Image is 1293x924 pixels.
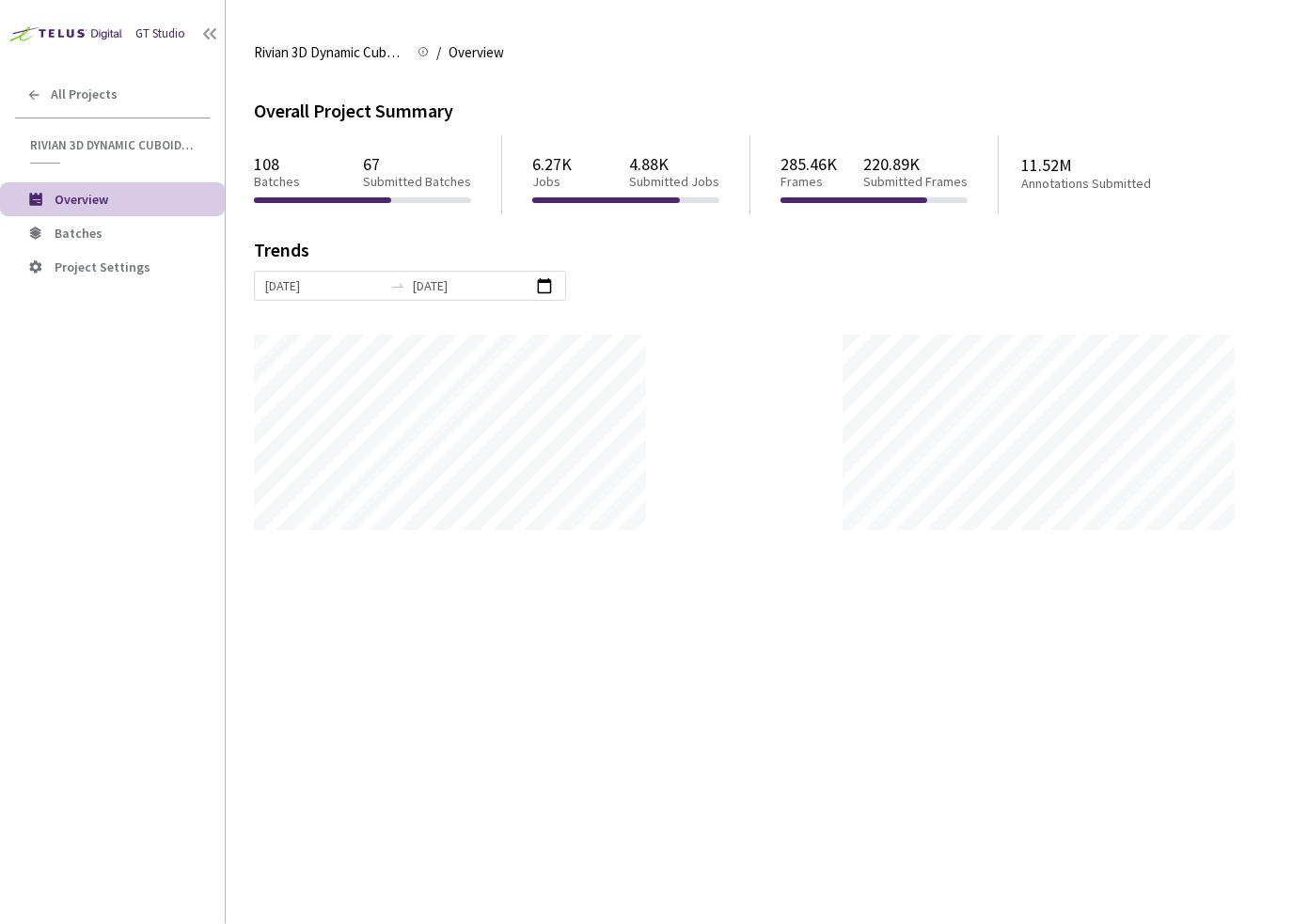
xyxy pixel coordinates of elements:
p: Jobs [532,174,572,190]
span: Rivian 3D Dynamic Cuboids[2024-25] [254,41,406,64]
p: Annotations Submitted [1021,176,1224,192]
p: Submitted Jobs [629,174,719,190]
span: All Projects [51,86,118,102]
li: / [436,41,441,64]
p: Batches [254,174,300,190]
p: 4.88K [629,154,719,174]
input: End date [413,275,530,296]
p: Frames [781,174,837,190]
input: Start date [265,275,383,296]
span: Project Settings [55,258,150,275]
p: Submitted Batches [363,174,471,190]
p: 108 [254,154,300,174]
div: GT Studio [135,25,185,43]
p: 285.46K [781,154,837,174]
span: swap-right [390,278,405,293]
p: Submitted Frames [863,174,968,190]
span: Overview [449,41,504,64]
div: Overall Project Summary [254,98,1265,125]
span: Overview [55,191,108,208]
span: Rivian 3D Dynamic Cuboids[2024-25] [30,137,198,153]
p: 11.52M [1021,155,1224,175]
div: Trends [254,241,1238,271]
p: 67 [363,154,471,174]
span: Batches [55,225,102,242]
span: to [390,278,405,293]
p: 220.89K [863,154,968,174]
p: 6.27K [532,154,572,174]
